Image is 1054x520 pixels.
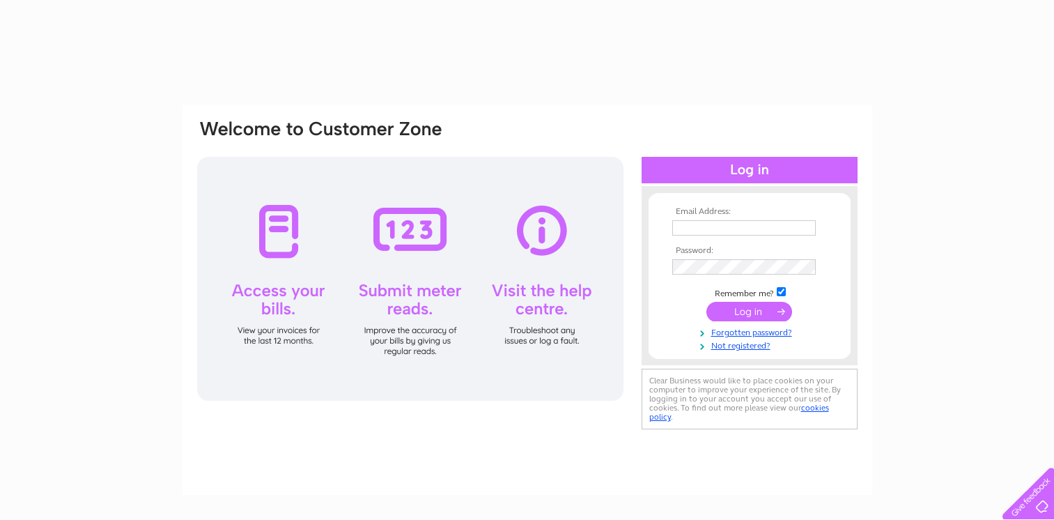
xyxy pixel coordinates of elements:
[649,403,829,422] a: cookies policy
[706,302,792,321] input: Submit
[669,207,830,217] th: Email Address:
[672,325,830,338] a: Forgotten password?
[672,338,830,351] a: Not registered?
[669,246,830,256] th: Password:
[642,369,858,429] div: Clear Business would like to place cookies on your computer to improve your experience of the sit...
[669,285,830,299] td: Remember me?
